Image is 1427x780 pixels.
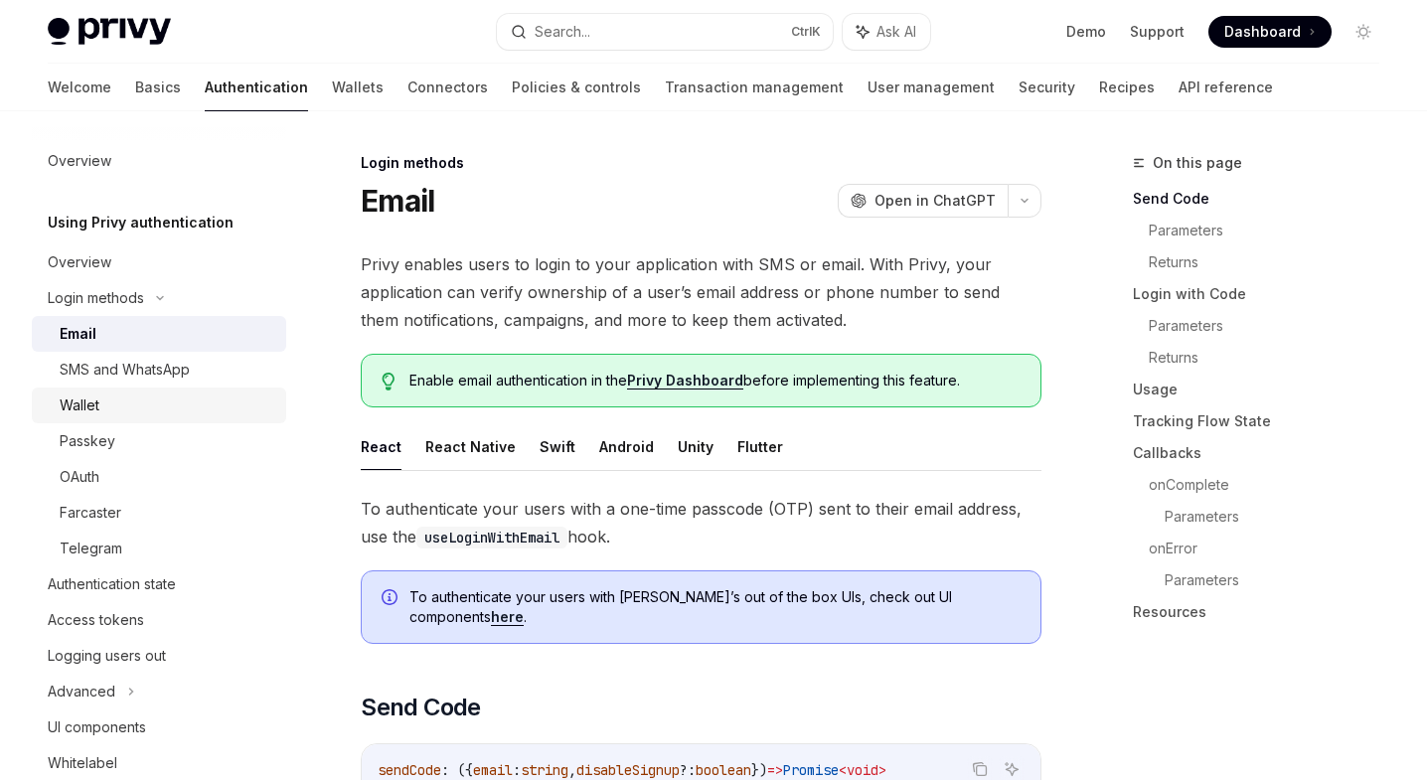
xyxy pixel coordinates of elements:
button: Unity [678,423,713,470]
a: Transaction management [665,64,844,111]
div: SMS and WhatsApp [60,358,190,382]
a: Telegram [32,531,286,566]
span: Ctrl K [791,24,821,40]
span: void [847,761,878,779]
button: React [361,423,401,470]
a: Login with Code [1133,278,1395,310]
a: Authentication state [32,566,286,602]
span: }) [751,761,767,779]
div: Telegram [60,537,122,560]
h5: Using Privy authentication [48,211,234,234]
span: To authenticate your users with a one-time passcode (OTP) sent to their email address, use the hook. [361,495,1041,550]
button: Open in ChatGPT [838,184,1008,218]
span: email [473,761,513,779]
a: Parameters [1149,215,1395,246]
div: Whitelabel [48,751,117,775]
span: Send Code [361,692,481,723]
a: Support [1130,22,1185,42]
span: sendCode [378,761,441,779]
div: Authentication state [48,572,176,596]
svg: Tip [382,373,396,390]
span: => [767,761,783,779]
a: Dashboard [1208,16,1332,48]
div: Login methods [48,286,144,310]
span: < [839,761,847,779]
span: Enable email authentication in the before implementing this feature. [409,371,1022,390]
span: : ({ [441,761,473,779]
span: Privy enables users to login to your application with SMS or email. With Privy, your application ... [361,250,1041,334]
div: Logging users out [48,644,166,668]
a: Parameters [1165,564,1395,596]
div: OAuth [60,465,99,489]
a: Basics [135,64,181,111]
div: UI components [48,715,146,739]
span: : [513,761,521,779]
a: OAuth [32,459,286,495]
a: onComplete [1149,469,1395,501]
h1: Email [361,183,434,219]
a: UI components [32,709,286,745]
button: Toggle dark mode [1348,16,1379,48]
a: SMS and WhatsApp [32,352,286,388]
div: Login methods [361,153,1041,173]
div: Overview [48,250,111,274]
a: Access tokens [32,602,286,638]
div: Passkey [60,429,115,453]
a: Overview [32,244,286,280]
a: Connectors [407,64,488,111]
div: Email [60,322,96,346]
a: Farcaster [32,495,286,531]
a: Tracking Flow State [1133,405,1395,437]
a: API reference [1179,64,1273,111]
div: Access tokens [48,608,144,632]
span: On this page [1153,151,1242,175]
a: Returns [1149,342,1395,374]
a: Email [32,316,286,352]
span: To authenticate your users with [PERSON_NAME]’s out of the box UIs, check out UI components . [409,587,1021,627]
button: Swift [540,423,575,470]
span: string [521,761,568,779]
a: Parameters [1149,310,1395,342]
a: Demo [1066,22,1106,42]
a: Passkey [32,423,286,459]
a: Authentication [205,64,308,111]
div: Advanced [48,680,115,703]
a: Logging users out [32,638,286,674]
span: > [878,761,886,779]
a: Usage [1133,374,1395,405]
svg: Info [382,589,401,609]
a: Policies & controls [512,64,641,111]
button: Search...CtrlK [497,14,833,50]
span: , [568,761,576,779]
a: here [491,608,524,626]
img: light logo [48,18,171,46]
a: User management [868,64,995,111]
span: Ask AI [876,22,916,42]
button: Ask AI [843,14,930,50]
div: Farcaster [60,501,121,525]
div: Wallet [60,393,99,417]
a: Send Code [1133,183,1395,215]
div: Search... [535,20,590,44]
a: Recipes [1099,64,1155,111]
button: React Native [425,423,516,470]
span: Promise [783,761,839,779]
button: Flutter [737,423,783,470]
span: ?: [680,761,696,779]
a: Callbacks [1133,437,1395,469]
span: boolean [696,761,751,779]
a: Security [1019,64,1075,111]
div: Overview [48,149,111,173]
button: Android [599,423,654,470]
a: Wallet [32,388,286,423]
a: Welcome [48,64,111,111]
a: Privy Dashboard [627,372,743,390]
span: Open in ChatGPT [874,191,996,211]
a: Overview [32,143,286,179]
code: useLoginWithEmail [416,527,567,548]
a: Wallets [332,64,384,111]
span: Dashboard [1224,22,1301,42]
a: Parameters [1165,501,1395,533]
a: Resources [1133,596,1395,628]
a: onError [1149,533,1395,564]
